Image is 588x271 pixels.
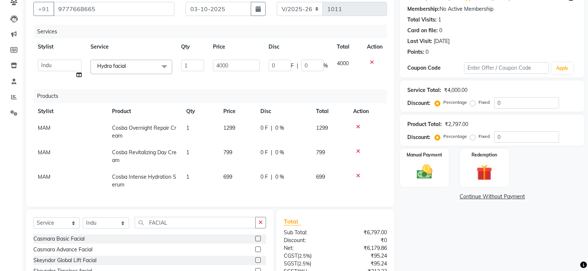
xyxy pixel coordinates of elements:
[407,99,430,107] div: Discount:
[278,237,335,244] div: Discount:
[112,125,176,139] span: Cosba Overnight Repair Cream
[33,39,86,55] th: Stylist
[284,218,301,225] span: Total
[86,39,177,55] th: Service
[182,103,219,120] th: Qty
[33,246,92,254] div: Casmara Advance Facial
[443,99,467,106] label: Percentage
[223,173,232,180] span: 699
[407,86,441,94] div: Service Total:
[443,133,467,140] label: Percentage
[464,62,549,74] input: Enter Offer / Coupon Code
[552,63,573,74] button: Apply
[316,125,328,131] span: 1299
[434,37,450,45] div: [DATE]
[271,124,272,132] span: |
[335,237,392,244] div: ₹0
[284,252,298,259] span: CGST
[260,173,268,181] span: 0 F
[335,244,392,252] div: ₹6,179.86
[34,89,392,103] div: Products
[323,62,328,70] span: %
[401,193,583,201] a: Continue Without Payment
[38,149,50,156] span: MAM
[33,257,96,264] div: Skeyndor Global Lift Facial
[297,62,298,70] span: |
[335,252,392,260] div: ₹95.24
[260,149,268,156] span: 0 F
[335,260,392,268] div: ₹95.24
[271,149,272,156] span: |
[97,63,126,69] span: Hydra facial
[407,48,424,56] div: Points:
[407,133,430,141] div: Discount:
[223,125,235,131] span: 1299
[284,260,297,267] span: SGST
[299,253,310,259] span: 2.5%
[112,149,177,163] span: Cosba Revitalizing Day Cream
[349,103,387,120] th: Action
[219,103,256,120] th: Price
[33,2,54,16] button: +91
[407,5,577,13] div: No Active Membership
[33,103,108,120] th: Stylist
[112,173,176,188] span: Cosba Intense Hydration Serum
[337,60,349,67] span: 4000
[335,229,392,237] div: ₹6,797.00
[407,16,437,24] div: Total Visits:
[472,152,497,158] label: Redemption
[445,120,468,128] div: ₹2,797.00
[278,252,335,260] div: ( )
[256,103,312,120] th: Disc
[407,64,464,72] div: Coupon Code
[186,149,189,156] span: 1
[291,62,294,70] span: F
[186,125,189,131] span: 1
[177,39,208,55] th: Qty
[38,125,50,131] span: MAM
[426,48,428,56] div: 0
[407,120,442,128] div: Product Total:
[33,235,85,243] div: Casmara Basic Facial
[407,5,440,13] div: Membership:
[332,39,363,55] th: Total
[275,173,284,181] span: 0 %
[260,124,268,132] span: 0 F
[439,27,442,34] div: 0
[316,173,325,180] span: 699
[108,103,182,120] th: Product
[472,163,497,182] img: _gift.svg
[126,63,129,69] a: x
[275,149,284,156] span: 0 %
[444,86,467,94] div: ₹4,000.00
[135,217,256,228] input: Search or Scan
[407,37,432,45] div: Last Visit:
[53,2,174,16] input: Search by Name/Mobile/Email/Code
[278,244,335,252] div: Net:
[275,124,284,132] span: 0 %
[407,152,442,158] label: Manual Payment
[316,149,325,156] span: 799
[34,25,392,39] div: Services
[479,99,490,106] label: Fixed
[362,39,387,55] th: Action
[208,39,264,55] th: Price
[312,103,349,120] th: Total
[412,163,437,181] img: _cash.svg
[438,16,441,24] div: 1
[271,173,272,181] span: |
[278,229,335,237] div: Sub Total:
[479,133,490,140] label: Fixed
[223,149,232,156] span: 799
[278,260,335,268] div: ( )
[38,173,50,180] span: MAM
[407,27,438,34] div: Card on file:
[186,173,189,180] span: 1
[299,261,310,267] span: 2.5%
[264,39,332,55] th: Disc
